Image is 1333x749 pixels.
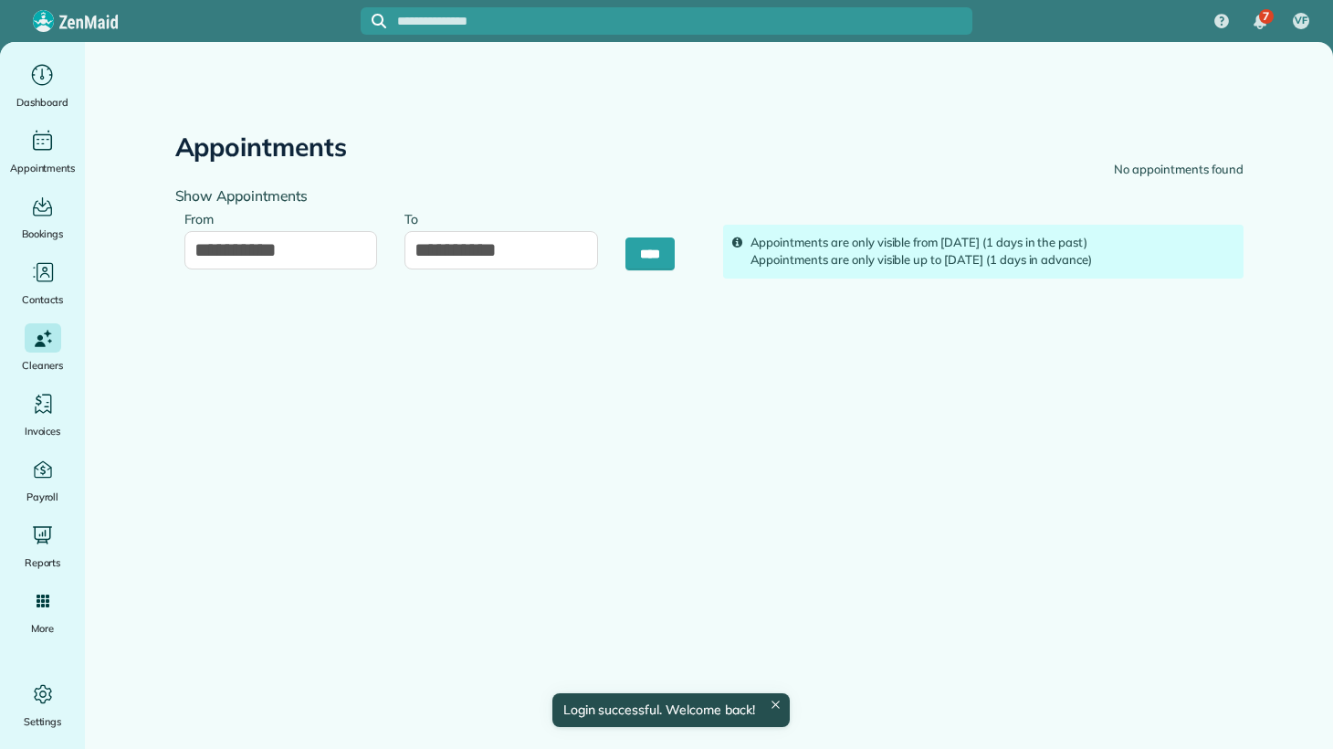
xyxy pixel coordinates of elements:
span: Reports [25,554,61,572]
span: Settings [24,712,62,731]
div: No appointments found [1114,161,1243,179]
h4: Show Appointments [175,188,696,204]
label: To [404,201,427,235]
a: Settings [7,680,78,731]
span: Appointments [10,159,76,177]
a: Bookings [7,192,78,243]
a: Contacts [7,258,78,309]
div: Login successful. Welcome back! [551,693,789,727]
span: VF [1295,14,1307,28]
a: Cleaners [7,323,78,374]
span: Contacts [22,290,63,309]
div: Appointments are only visible up to [DATE] (1 days in advance) [750,251,1234,269]
span: More [31,619,54,638]
a: Reports [7,521,78,572]
span: Cleaners [22,356,63,374]
span: Dashboard [16,93,68,111]
span: Payroll [26,488,59,506]
div: 7 unread notifications [1241,2,1279,42]
a: Appointments [7,126,78,177]
div: Appointments are only visible from [DATE] (1 days in the past) [750,234,1234,252]
label: From [184,201,224,235]
button: Focus search [361,14,386,28]
a: Payroll [7,455,78,506]
svg: Focus search [372,14,386,28]
a: Dashboard [7,60,78,111]
h2: Appointments [175,133,348,162]
span: 7 [1263,9,1269,24]
span: Bookings [22,225,64,243]
span: Invoices [25,422,61,440]
a: Invoices [7,389,78,440]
